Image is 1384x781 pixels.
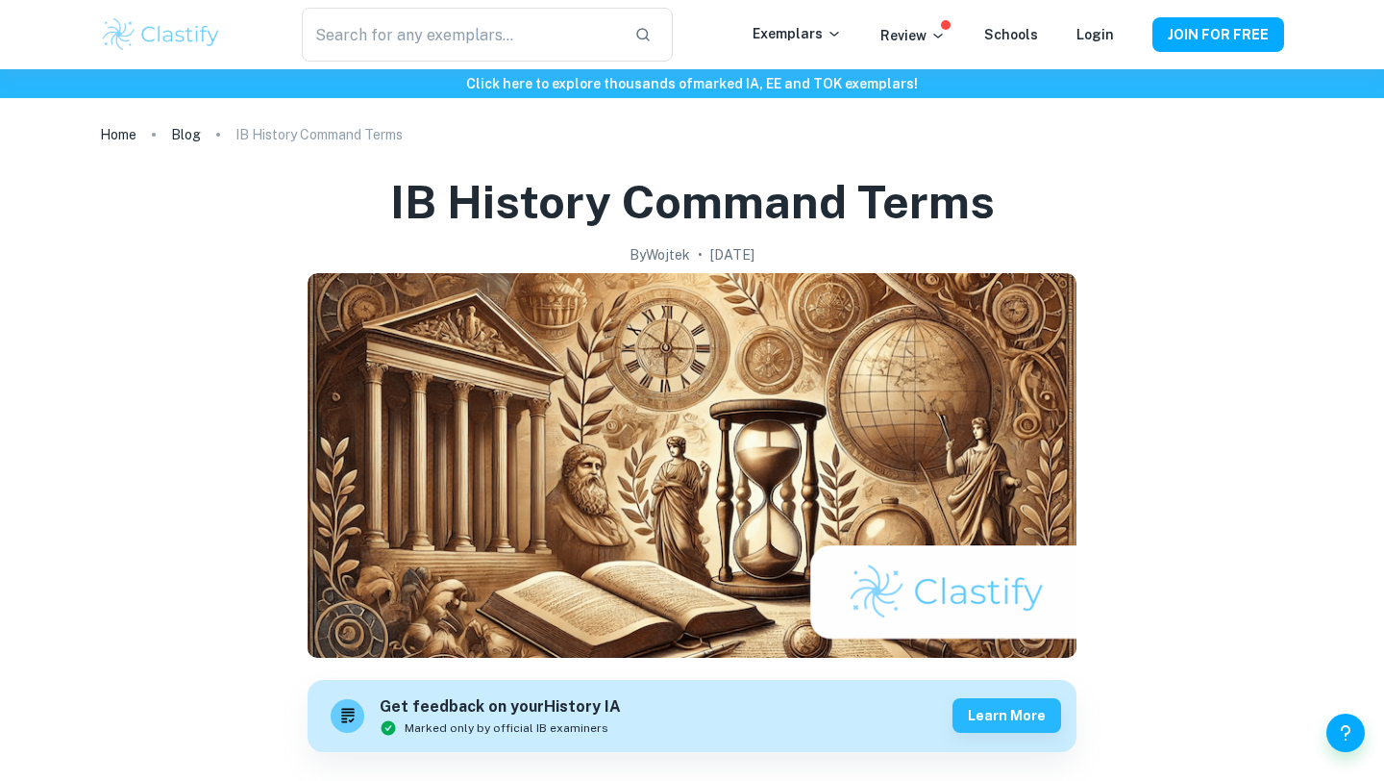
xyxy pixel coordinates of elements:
[984,27,1038,42] a: Schools
[1152,17,1284,52] button: JOIN FOR FREE
[710,244,754,265] h2: [DATE]
[302,8,619,62] input: Search for any exemplars...
[380,695,621,719] h6: Get feedback on your History IA
[100,121,136,148] a: Home
[308,680,1076,752] a: Get feedback on yourHistory IAMarked only by official IB examinersLearn more
[4,73,1380,94] h6: Click here to explore thousands of marked IA, EE and TOK exemplars !
[405,719,608,737] span: Marked only by official IB examiners
[952,698,1061,733] button: Learn more
[308,273,1076,658] img: IB History Command Terms cover image
[100,15,222,54] img: Clastify logo
[753,23,842,44] p: Exemplars
[390,171,995,233] h1: IB History Command Terms
[698,244,703,265] p: •
[630,244,690,265] h2: By Wojtek
[171,121,201,148] a: Blog
[235,124,403,145] p: IB History Command Terms
[880,25,946,46] p: Review
[1076,27,1114,42] a: Login
[1326,714,1365,752] button: Help and Feedback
